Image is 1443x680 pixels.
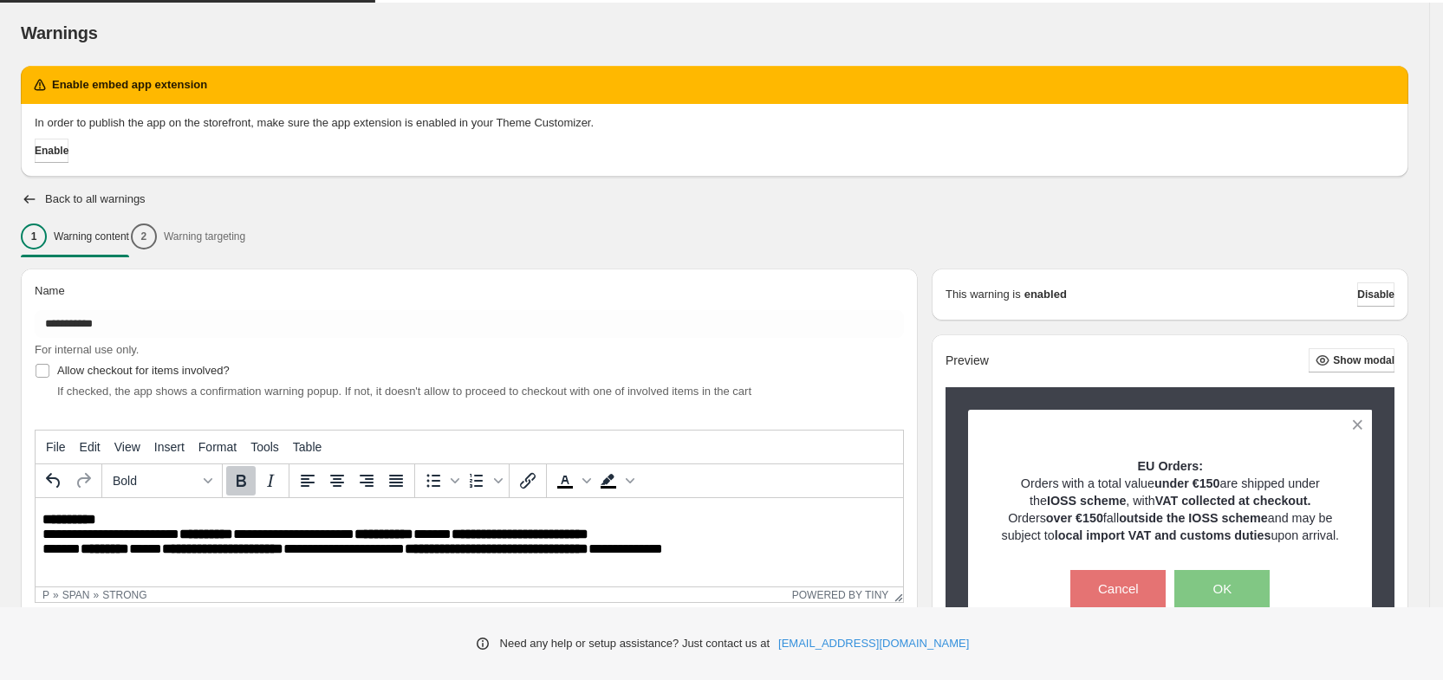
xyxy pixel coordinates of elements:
strong: enabled [1024,286,1067,303]
h2: Preview [946,353,989,368]
span: View [114,440,140,454]
div: Numbered list [462,466,505,495]
div: Background color [594,466,637,495]
div: strong [102,589,146,601]
span: File [46,440,66,454]
div: 1 [21,223,47,249]
span: Show modal [1333,353,1394,367]
strong: under €150 [1154,476,1220,490]
strong: EU Orders: [1138,459,1203,473]
span: Insert [154,440,185,454]
p: In order to publish the app on the storefront, make sure the app extension is enabled in your The... [35,114,1394,132]
button: Show modal [1309,348,1394,372]
strong: VAT collected at checkout. [1155,494,1311,508]
button: Disable [1357,282,1394,307]
button: Italic [256,466,285,495]
button: Cancel [1070,570,1166,608]
span: Tools [250,440,279,454]
button: OK [1174,570,1270,608]
button: Justify [381,466,411,495]
div: Bullet list [419,466,462,495]
span: Bold [113,474,198,488]
button: 1Warning content [21,218,129,255]
h2: Back to all warnings [45,192,146,206]
div: » [53,589,59,601]
span: Enable [35,144,68,158]
strong: IOSS scheme [1047,494,1126,508]
a: [EMAIL_ADDRESS][DOMAIN_NAME] [778,635,969,652]
span: Allow checkout for items involved? [57,364,230,377]
button: Insert/edit link [513,466,543,495]
span: For internal use only. [35,343,139,356]
span: Orders fall and may be subject to upon arrival. [1002,511,1340,542]
p: This warning is [946,286,1021,303]
strong: local import VAT and customs duties [1055,528,1271,542]
button: Align right [352,466,381,495]
strong: over €150 [1046,511,1103,525]
button: Bold [226,466,256,495]
strong: outside the IOSS scheme [1119,511,1268,525]
span: Format [198,440,237,454]
span: Orders with a total value are shipped under the , with [1021,476,1320,508]
span: Warnings [21,23,98,42]
div: p [42,589,49,601]
span: Disable [1357,288,1394,301]
span: Name [35,284,65,297]
button: Redo [68,466,98,495]
button: Enable [35,139,68,163]
div: span [62,589,90,601]
div: Text color [550,466,594,495]
button: Align center [322,466,352,495]
p: Warning content [54,230,129,243]
button: Undo [39,466,68,495]
div: Resize [888,587,903,602]
span: Edit [80,440,101,454]
button: Formats [106,466,218,495]
h2: Enable embed app extension [52,76,207,94]
div: » [94,589,100,601]
button: Align left [293,466,322,495]
iframe: Rich Text Area [36,498,903,586]
span: If checked, the app shows a confirmation warning popup. If not, it doesn't allow to proceed to ch... [57,385,751,398]
span: Table [293,440,322,454]
a: Powered by Tiny [792,589,889,601]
